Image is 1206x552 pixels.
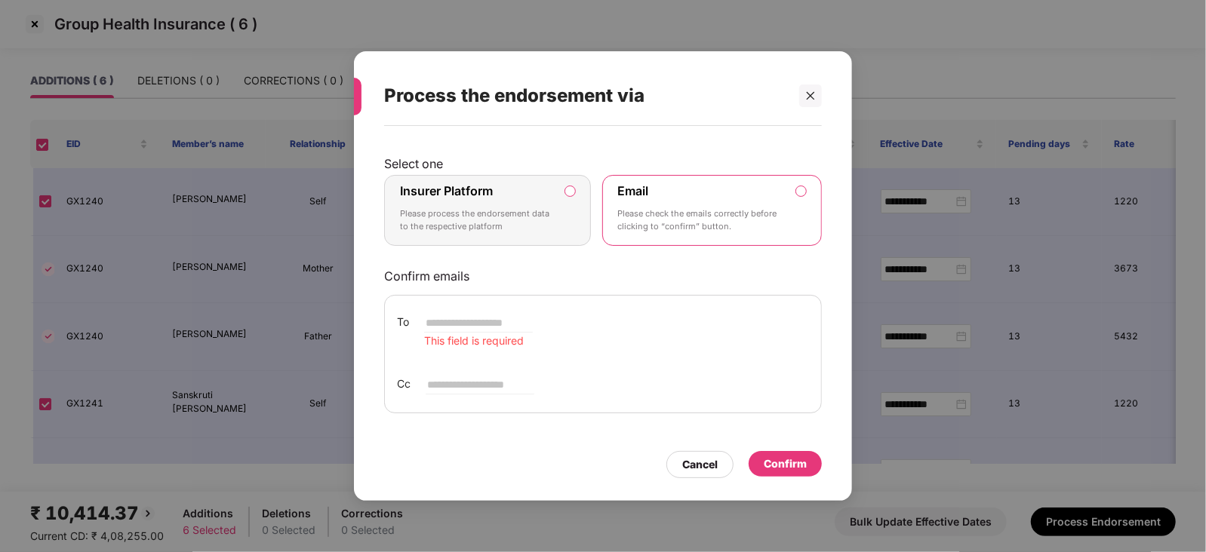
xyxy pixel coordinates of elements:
[764,455,807,472] div: Confirm
[618,183,649,198] label: Email
[397,314,409,330] span: To
[400,183,493,198] label: Insurer Platform
[565,186,575,196] input: Insurer PlatformPlease process the endorsement data to the respective platform
[400,207,554,234] p: Please process the endorsement data to the respective platform
[805,90,816,101] span: close
[796,186,806,196] input: EmailPlease check the emails correctly before clicking to “confirm” button.
[384,66,786,125] div: Process the endorsement via
[682,456,718,473] div: Cancel
[384,268,822,284] p: Confirm emails
[618,207,785,234] p: Please check the emails correctly before clicking to “confirm” button.
[384,156,822,171] p: Select one
[424,334,524,347] span: This field is required
[397,376,411,392] span: Cc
